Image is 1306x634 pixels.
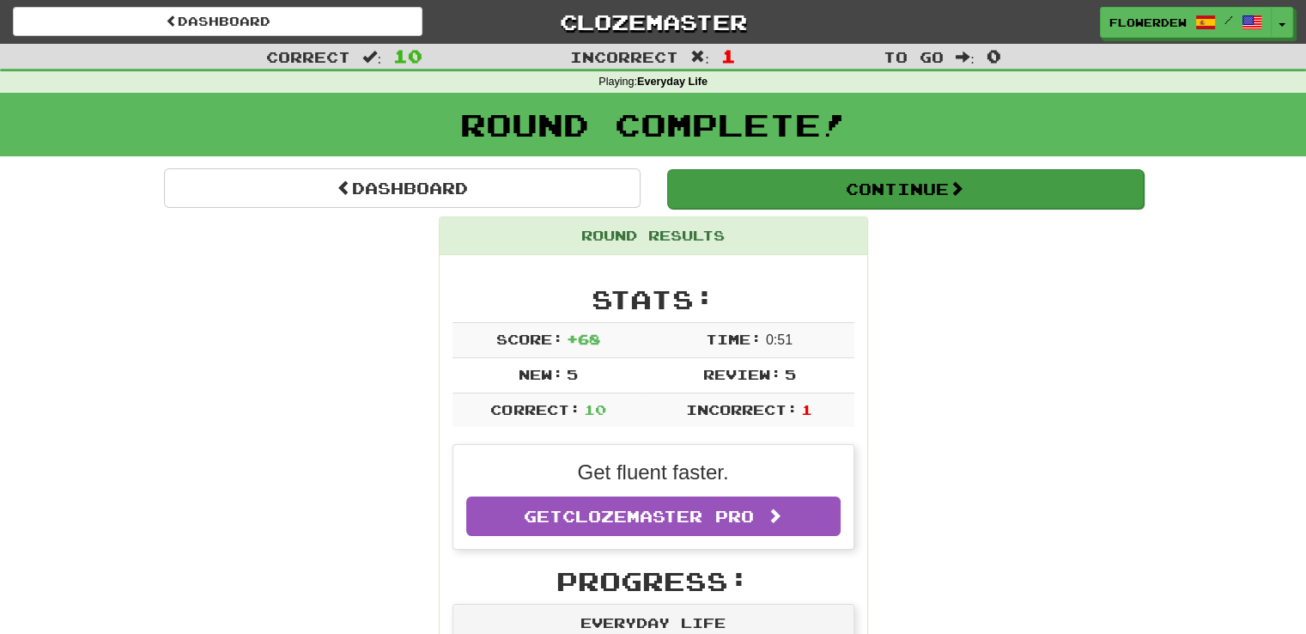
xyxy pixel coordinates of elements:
[1109,15,1187,30] span: Flowerdew
[1224,14,1233,26] span: /
[466,497,841,536] a: GetClozemaster Pro
[6,107,1300,142] h1: Round Complete!
[884,48,944,65] span: To go
[13,7,422,36] a: Dashboard
[766,332,793,347] span: 0 : 51
[567,331,600,347] span: + 68
[440,217,867,255] div: Round Results
[956,50,975,64] span: :
[453,567,854,595] h2: Progress:
[448,7,858,37] a: Clozemaster
[496,331,563,347] span: Score:
[453,285,854,314] h2: Stats:
[801,401,812,418] span: 1
[519,366,563,382] span: New:
[570,48,678,65] span: Incorrect
[785,366,796,382] span: 5
[667,169,1144,209] button: Continue
[362,50,381,64] span: :
[702,366,781,382] span: Review:
[987,46,1001,66] span: 0
[584,401,606,418] span: 10
[686,401,798,418] span: Incorrect:
[393,46,422,66] span: 10
[164,168,641,208] a: Dashboard
[706,331,762,347] span: Time:
[490,401,580,418] span: Correct:
[562,507,754,526] span: Clozemaster Pro
[690,50,709,64] span: :
[466,458,841,487] p: Get fluent faster.
[721,46,736,66] span: 1
[637,76,708,88] strong: Everyday Life
[266,48,350,65] span: Correct
[567,366,578,382] span: 5
[1100,7,1272,38] a: Flowerdew /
